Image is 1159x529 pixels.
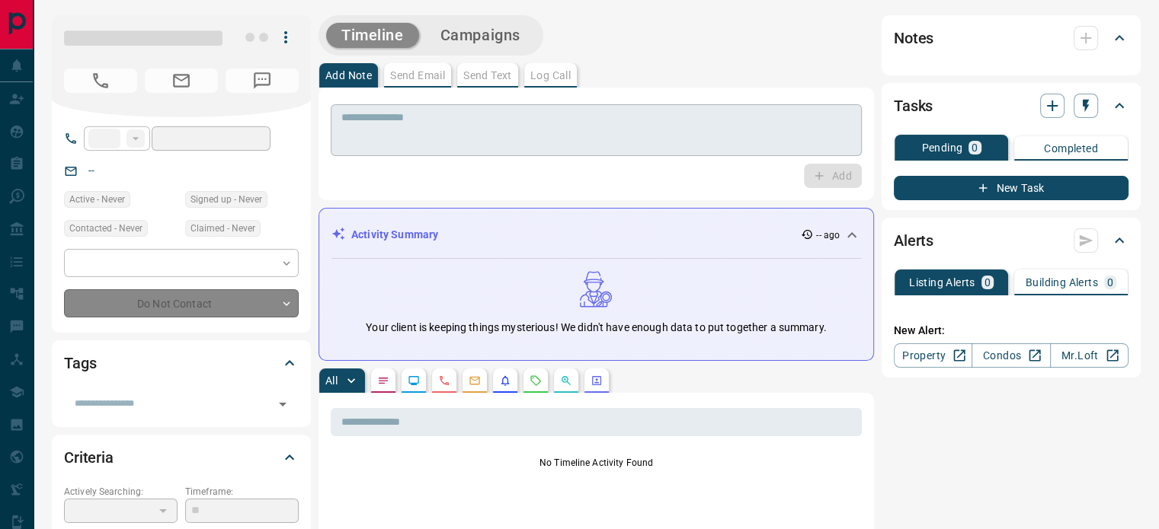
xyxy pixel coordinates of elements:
[560,374,572,387] svg: Opportunities
[88,164,94,177] a: --
[331,456,862,470] p: No Timeline Activity Found
[190,192,262,207] span: Signed up - Never
[64,439,299,476] div: Criteria
[272,394,293,415] button: Open
[69,192,125,207] span: Active - Never
[894,94,933,118] h2: Tasks
[1026,277,1098,288] p: Building Alerts
[69,221,142,236] span: Contacted - Never
[894,343,972,368] a: Property
[894,323,1129,339] p: New Alert:
[921,142,962,153] p: Pending
[972,142,978,153] p: 0
[325,70,372,81] p: Add Note
[894,20,1129,56] div: Notes
[438,374,450,387] svg: Calls
[530,374,542,387] svg: Requests
[331,221,861,249] div: Activity Summary-- ago
[1050,343,1129,368] a: Mr.Loft
[985,277,991,288] p: 0
[226,69,299,93] span: No Number
[894,88,1129,124] div: Tasks
[64,351,96,375] h2: Tags
[145,69,218,93] span: No Email
[64,69,137,93] span: No Number
[64,289,299,317] div: Do Not Contact
[64,345,299,381] div: Tags
[64,445,114,470] h2: Criteria
[377,374,389,387] svg: Notes
[190,221,255,236] span: Claimed - Never
[64,485,178,499] p: Actively Searching:
[326,23,419,48] button: Timeline
[325,375,338,386] p: All
[816,228,840,242] p: -- ago
[909,277,975,288] p: Listing Alerts
[894,26,933,50] h2: Notes
[894,176,1129,200] button: New Task
[185,485,299,499] p: Timeframe:
[591,374,603,387] svg: Agent Actions
[408,374,420,387] svg: Lead Browsing Activity
[366,320,826,336] p: Your client is keeping things mysterious! We didn't have enough data to put together a summary.
[894,222,1129,259] div: Alerts
[425,23,536,48] button: Campaigns
[351,227,438,243] p: Activity Summary
[972,343,1050,368] a: Condos
[499,374,511,387] svg: Listing Alerts
[1044,143,1098,154] p: Completed
[1107,277,1113,288] p: 0
[894,228,933,253] h2: Alerts
[469,374,481,387] svg: Emails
